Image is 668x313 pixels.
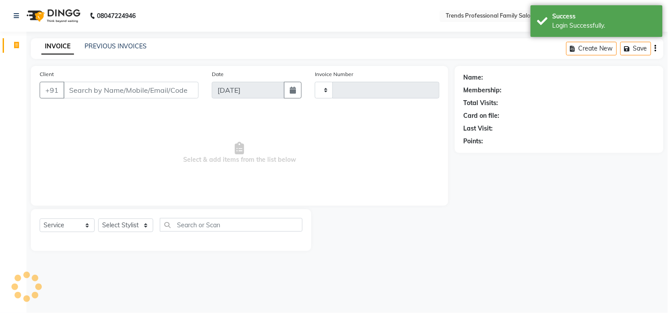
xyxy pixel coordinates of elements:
a: INVOICE [41,39,74,55]
button: Create New [566,42,617,55]
div: Membership: [464,86,502,95]
input: Search by Name/Mobile/Email/Code [63,82,199,98]
a: PREVIOUS INVOICES [85,42,147,50]
div: Points: [464,137,483,146]
label: Client [40,70,54,78]
button: Save [620,42,651,55]
button: +91 [40,82,64,98]
label: Date [212,70,224,78]
div: Login Successfully. [553,21,656,30]
label: Invoice Number [315,70,353,78]
div: Last Visit: [464,124,493,133]
input: Search or Scan [160,218,303,232]
span: Select & add items from the list below [40,109,439,197]
div: Success [553,12,656,21]
img: logo [22,4,83,28]
div: Name: [464,73,483,82]
b: 08047224946 [97,4,136,28]
div: Card on file: [464,111,500,120]
div: Total Visits: [464,98,498,108]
